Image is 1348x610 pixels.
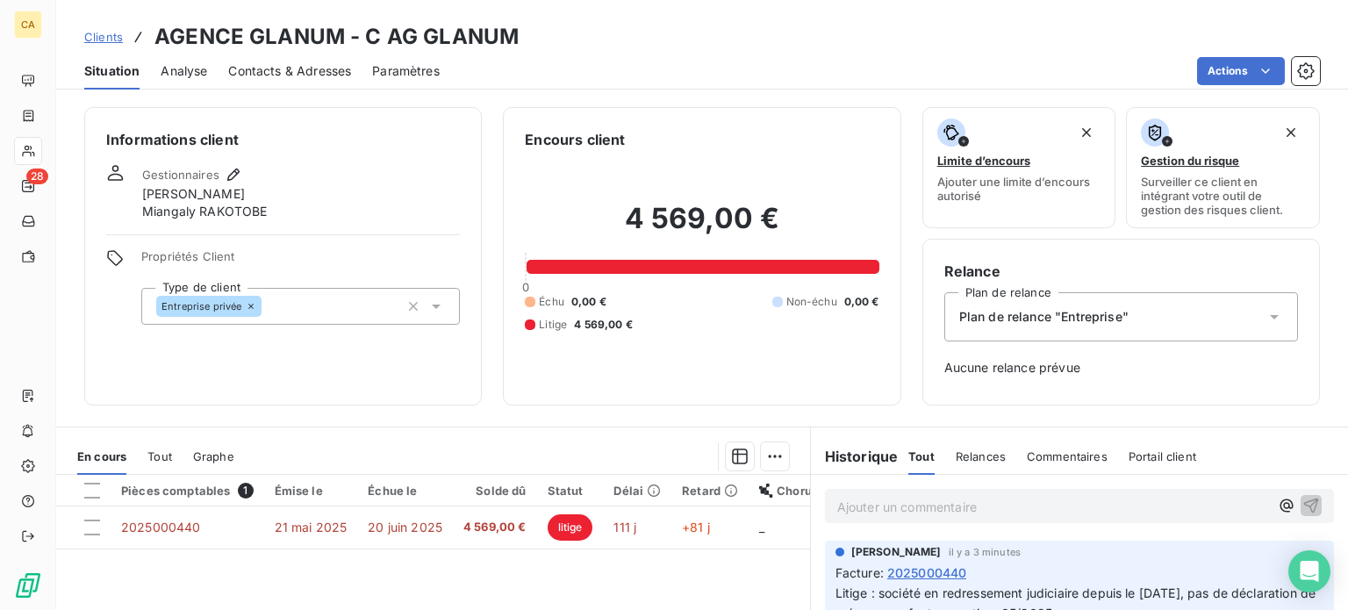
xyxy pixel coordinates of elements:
[548,514,593,541] span: litige
[262,298,276,314] input: Ajouter une valeur
[1129,449,1196,463] span: Portail client
[275,484,348,498] div: Émise le
[574,317,633,333] span: 4 569,00 €
[1141,175,1305,217] span: Surveiller ce client en intégrant votre outil de gestion des risques client.
[525,201,878,254] h2: 4 569,00 €
[613,520,636,535] span: 111 j
[548,484,593,498] div: Statut
[539,294,564,310] span: Échu
[121,520,201,535] span: 2025000440
[1027,449,1108,463] span: Commentaires
[786,294,837,310] span: Non-échu
[463,484,527,498] div: Solde dû
[372,62,440,80] span: Paramètres
[84,28,123,46] a: Clients
[368,520,442,535] span: 20 juin 2025
[851,544,942,560] span: [PERSON_NAME]
[571,294,606,310] span: 0,00 €
[811,446,899,467] h6: Historique
[759,484,840,498] div: Chorus Pro
[14,11,42,39] div: CA
[959,308,1129,326] span: Plan de relance "Entreprise"
[463,519,527,536] span: 4 569,00 €
[613,484,661,498] div: Délai
[26,169,48,184] span: 28
[14,571,42,599] img: Logo LeanPay
[147,449,172,463] span: Tout
[525,129,625,150] h6: Encours client
[161,301,242,312] span: Entreprise privée
[1141,154,1239,168] span: Gestion du risque
[154,21,519,53] h3: AGENCE GLANUM - C AG GLANUM
[949,547,1021,557] span: il y a 3 minutes
[1126,107,1320,228] button: Gestion du risqueSurveiller ce client en intégrant votre outil de gestion des risques client.
[835,563,884,582] span: Facture :
[368,484,442,498] div: Échue le
[682,484,738,498] div: Retard
[84,62,140,80] span: Situation
[682,520,710,535] span: +81 j
[121,483,254,499] div: Pièces comptables
[844,294,879,310] span: 0,00 €
[887,563,967,582] span: 2025000440
[922,107,1116,228] button: Limite d’encoursAjouter une limite d’encours autorisé
[937,175,1101,203] span: Ajouter une limite d’encours autorisé
[759,520,764,535] span: _
[142,168,219,182] span: Gestionnaires
[522,280,529,294] span: 0
[937,154,1030,168] span: Limite d’encours
[141,249,460,274] span: Propriétés Client
[84,30,123,44] span: Clients
[238,483,254,499] span: 1
[161,62,207,80] span: Analyse
[106,129,460,150] h6: Informations client
[228,62,351,80] span: Contacts & Adresses
[142,185,245,203] span: [PERSON_NAME]
[908,449,935,463] span: Tout
[77,449,126,463] span: En cours
[539,317,567,333] span: Litige
[142,203,268,220] span: Miangaly RAKOTOBE
[1197,57,1285,85] button: Actions
[193,449,234,463] span: Graphe
[944,261,1298,282] h6: Relance
[1288,550,1330,592] div: Open Intercom Messenger
[944,359,1298,377] span: Aucune relance prévue
[956,449,1006,463] span: Relances
[275,520,348,535] span: 21 mai 2025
